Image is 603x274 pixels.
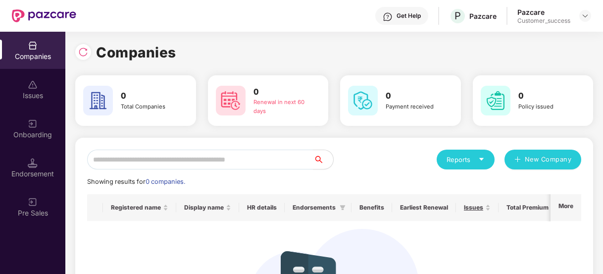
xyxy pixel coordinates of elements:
[506,204,549,212] span: Total Premium
[87,178,185,185] span: Showing results for
[239,194,285,221] th: HR details
[216,86,246,115] img: svg+xml;base64,PHN2ZyB4bWxucz0iaHR0cDovL3d3dy53My5vcmcvMjAwMC9zdmciIHdpZHRoPSI2MCIgaGVpZ2h0PSI2MC...
[386,90,444,103] h3: 0
[293,204,336,212] span: Endorsements
[478,156,485,163] span: caret-down
[28,158,38,168] img: svg+xml;base64,PHN2ZyB3aWR0aD0iMTQuNSIgaGVpZ2h0PSIxNC41IiB2aWV3Qm94PSIwIDAgMTYgMTYiIGZpbGw9Im5vbm...
[348,86,378,115] img: svg+xml;base64,PHN2ZyB4bWxucz0iaHR0cDovL3d3dy53My5vcmcvMjAwMC9zdmciIHdpZHRoPSI2MCIgaGVpZ2h0PSI2MC...
[447,155,485,164] div: Reports
[338,202,348,214] span: filter
[392,194,456,221] th: Earliest Renewal
[313,156,333,164] span: search
[551,194,581,221] th: More
[518,90,576,103] h3: 0
[176,194,239,221] th: Display name
[397,12,421,20] div: Get Help
[96,42,176,63] h1: Companies
[253,86,311,99] h3: 0
[12,9,76,22] img: New Pazcare Logo
[386,103,444,111] div: Payment received
[514,156,521,164] span: plus
[313,150,334,169] button: search
[28,41,38,51] img: svg+xml;base64,PHN2ZyBpZD0iQ29tcGFuaWVzIiB4bWxucz0iaHR0cDovL3d3dy53My5vcmcvMjAwMC9zdmciIHdpZHRoPS...
[581,12,589,20] img: svg+xml;base64,PHN2ZyBpZD0iRHJvcGRvd24tMzJ4MzIiIHhtbG5zPSJodHRwOi8vd3d3LnczLm9yZy8yMDAwL3N2ZyIgd2...
[146,178,185,185] span: 0 companies.
[454,10,461,22] span: P
[469,11,497,21] div: Pazcare
[253,98,311,115] div: Renewal in next 60 days
[28,119,38,129] img: svg+xml;base64,PHN2ZyB3aWR0aD0iMjAiIGhlaWdodD0iMjAiIHZpZXdCb3g9IjAgMCAyMCAyMCIgZmlsbD0ibm9uZSIgeG...
[83,86,113,115] img: svg+xml;base64,PHN2ZyB4bWxucz0iaHR0cDovL3d3dy53My5vcmcvMjAwMC9zdmciIHdpZHRoPSI2MCIgaGVpZ2h0PSI2MC...
[340,205,346,211] span: filter
[28,197,38,207] img: svg+xml;base64,PHN2ZyB3aWR0aD0iMjAiIGhlaWdodD0iMjAiIHZpZXdCb3g9IjAgMCAyMCAyMCIgZmlsbD0ibm9uZSIgeG...
[352,194,392,221] th: Benefits
[78,47,88,57] img: svg+xml;base64,PHN2ZyBpZD0iUmVsb2FkLTMyeDMyIiB4bWxucz0iaHR0cDovL3d3dy53My5vcmcvMjAwMC9zdmciIHdpZH...
[121,103,179,111] div: Total Companies
[184,204,224,212] span: Display name
[517,17,570,25] div: Customer_success
[464,204,483,212] span: Issues
[518,103,576,111] div: Policy issued
[517,7,570,17] div: Pazcare
[121,90,179,103] h3: 0
[481,86,510,115] img: svg+xml;base64,PHN2ZyB4bWxucz0iaHR0cDovL3d3dy53My5vcmcvMjAwMC9zdmciIHdpZHRoPSI2MCIgaGVpZ2h0PSI2MC...
[504,150,581,169] button: plusNew Company
[111,204,161,212] span: Registered name
[103,194,176,221] th: Registered name
[383,12,393,22] img: svg+xml;base64,PHN2ZyBpZD0iSGVscC0zMngzMiIgeG1sbnM9Imh0dHA6Ly93d3cudzMub3JnLzIwMDAvc3ZnIiB3aWR0aD...
[499,194,564,221] th: Total Premium
[525,155,572,164] span: New Company
[456,194,499,221] th: Issues
[28,80,38,90] img: svg+xml;base64,PHN2ZyBpZD0iSXNzdWVzX2Rpc2FibGVkIiB4bWxucz0iaHR0cDovL3d3dy53My5vcmcvMjAwMC9zdmciIH...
